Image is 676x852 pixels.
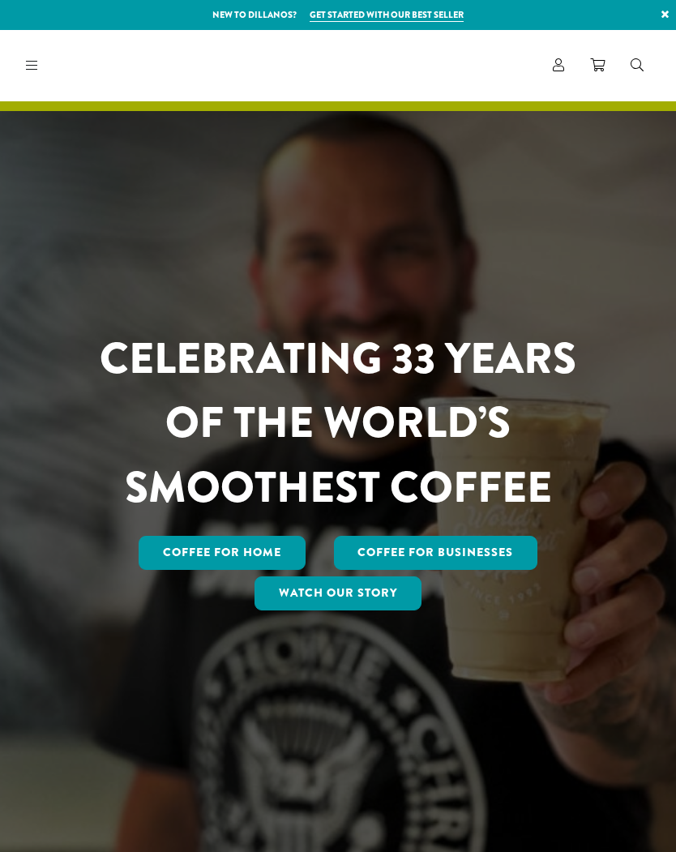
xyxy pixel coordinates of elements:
[66,327,610,520] h1: CELEBRATING 33 YEARS OF THE WORLD’S SMOOTHEST COFFEE
[334,536,538,570] a: Coffee For Businesses
[139,536,306,570] a: Coffee for Home
[618,52,657,79] a: Search
[310,8,464,22] a: Get started with our best seller
[255,576,421,610] a: Watch Our Story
